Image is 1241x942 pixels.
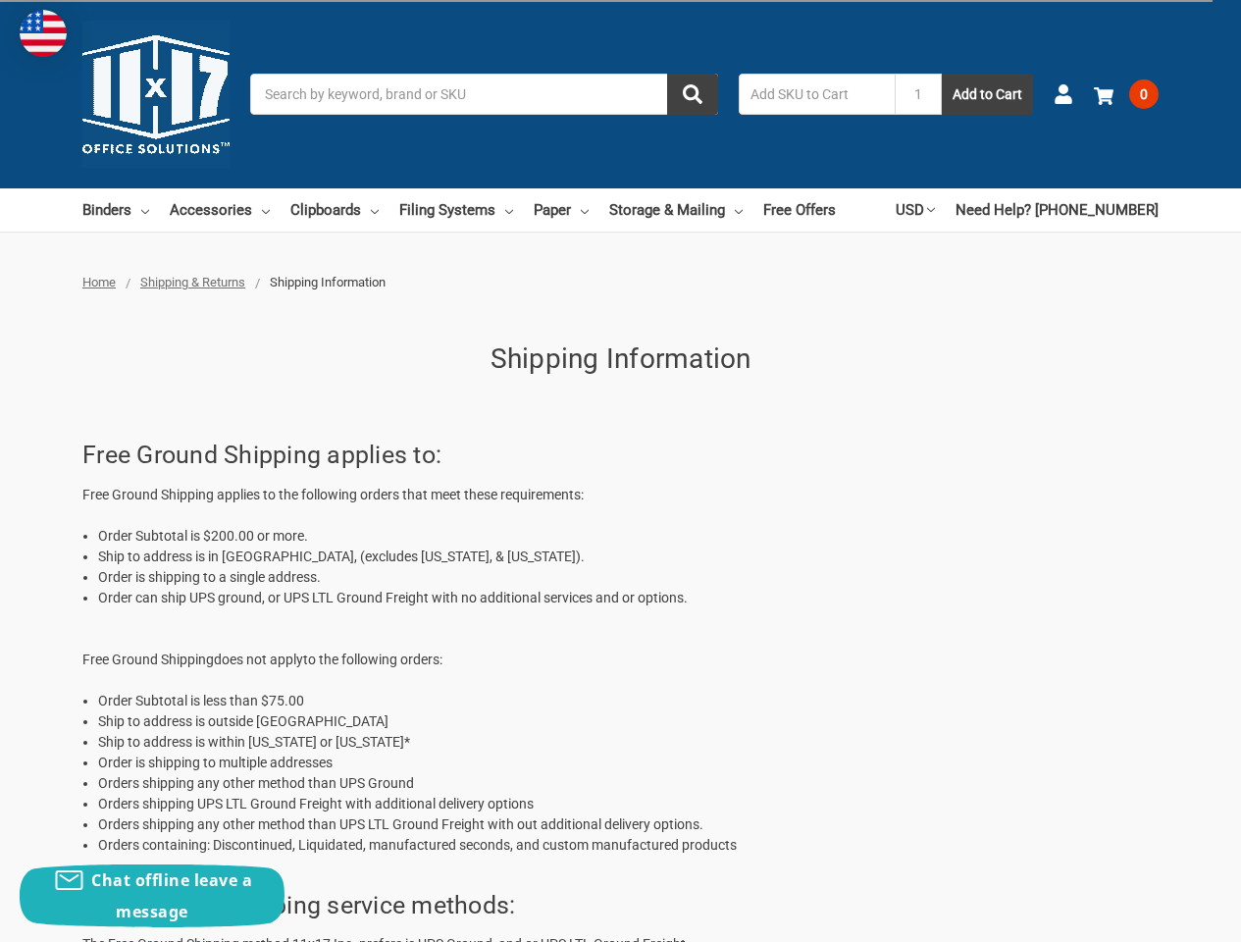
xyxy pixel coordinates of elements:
input: Search by keyword, brand or SKU [250,74,718,115]
li: Ship to address is outside [GEOGRAPHIC_DATA] [98,711,1159,732]
li: Orders shipping UPS LTL Ground Freight with additional delivery options [98,794,1159,814]
img: duty and tax information for United States [20,10,67,57]
a: Paper [534,188,589,232]
li: Orders containing: Discontinued, Liquidated, manufactured seconds, and custom manufactured products [98,835,1159,856]
h1: Shipping Information [82,339,1159,380]
li: Order is shipping to a single address. [98,567,1159,588]
a: Filing Systems [399,188,513,232]
input: Add SKU to Cart [739,74,895,115]
span: Chat offline leave a message [91,869,252,922]
span: Shipping Information [270,275,386,289]
span: 0 [1129,79,1159,109]
span: does not apply [214,652,303,667]
p: Free Ground Shipping to the following orders: [82,650,1159,670]
p: Free Ground Shipping applies to the following orders that meet these requirements: [82,485,1159,505]
a: Clipboards [290,188,379,232]
li: Orders shipping any other method than UPS LTL Ground Freight with out additional delivery options. [98,814,1159,835]
li: Order can ship UPS ground, or UPS LTL Ground Freight with no additional services and or options. [98,588,1159,608]
h2: Free Ground Shipping applies to: [82,437,1159,474]
li: Order Subtotal is $200.00 or more. [98,526,1159,547]
li: Orders shipping any other method than UPS Ground [98,773,1159,794]
a: Binders [82,188,149,232]
a: Home [82,275,116,289]
li: Order is shipping to multiple addresses [98,753,1159,773]
a: Free Offers [763,188,836,232]
a: 0 [1094,69,1159,120]
li: Ship to address is within [US_STATE] or [US_STATE]* [98,732,1159,753]
button: Add to Cart [942,74,1033,115]
a: Need Help? [PHONE_NUMBER] [956,188,1159,232]
a: USD [896,188,935,232]
li: Ship to address is in [GEOGRAPHIC_DATA], (excludes [US_STATE], & [US_STATE]). [98,547,1159,567]
a: Storage & Mailing [609,188,743,232]
a: Shipping & Returns [140,275,245,289]
a: Accessories [170,188,270,232]
img: 11x17.com [82,21,230,168]
li: Order Subtotal is less than $75.00 [98,691,1159,711]
button: Chat offline leave a message [20,864,284,927]
h2: Free Ground Shipping service methods: [82,887,1159,924]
